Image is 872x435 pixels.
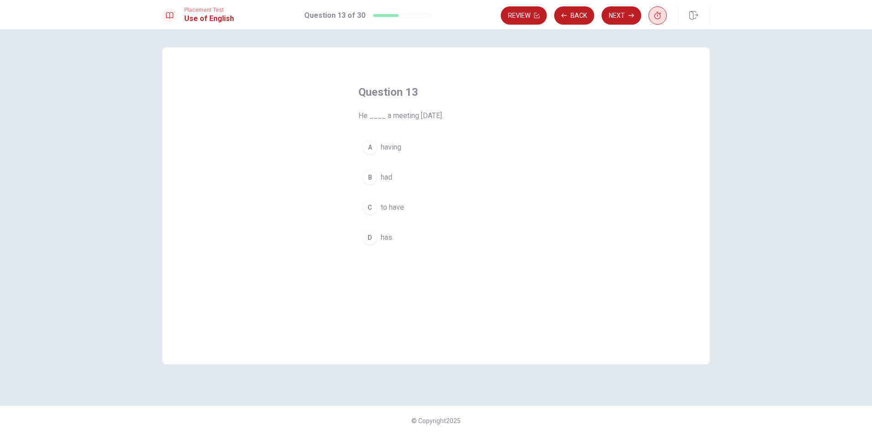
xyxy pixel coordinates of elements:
span: Placement Test [184,7,234,13]
button: Back [554,6,594,25]
button: Dhas [358,226,514,249]
h1: Question 13 of 30 [304,10,365,21]
div: C [363,200,377,215]
h4: Question 13 [358,85,514,99]
span: to have [381,202,404,213]
span: He ____ a meeting [DATE]. [358,110,514,121]
h1: Use of English [184,13,234,24]
div: D [363,230,377,245]
span: having [381,142,401,153]
button: Review [501,6,547,25]
span: has [381,232,392,243]
span: had [381,172,392,183]
button: Cto have [358,196,514,219]
button: Bhad [358,166,514,189]
button: Ahaving [358,136,514,159]
span: © Copyright 2025 [411,417,461,425]
div: A [363,140,377,155]
button: Next [602,6,641,25]
div: B [363,170,377,185]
